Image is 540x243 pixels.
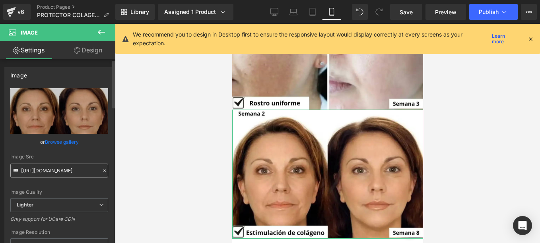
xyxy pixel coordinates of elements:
[10,154,108,160] div: Image Src
[3,4,31,20] a: v6
[284,4,303,20] a: Laptop
[164,8,227,16] div: Assigned 1 Product
[10,216,108,228] div: Only support for UCare CDN
[513,216,532,235] div: Open Intercom Messenger
[17,202,33,208] b: Lighter
[400,8,413,16] span: Save
[489,34,521,44] a: Learn more
[37,4,115,10] a: Product Pages
[21,29,38,36] span: Image
[322,4,341,20] a: Mobile
[303,4,322,20] a: Tablet
[10,67,27,79] div: Image
[10,229,108,235] div: Image Resolution
[469,4,518,20] button: Publish
[435,8,456,16] span: Preview
[352,4,368,20] button: Undo
[115,4,155,20] a: New Library
[16,7,26,17] div: v6
[425,4,466,20] a: Preview
[45,135,79,149] a: Browse gallery
[10,189,108,195] div: Image Quality
[59,41,117,59] a: Design
[521,4,537,20] button: More
[37,12,100,18] span: PROTECTOR COLAGENO
[10,164,108,177] input: Link
[479,9,499,15] span: Publish
[10,138,108,146] div: or
[130,8,149,15] span: Library
[371,4,387,20] button: Redo
[265,4,284,20] a: Desktop
[133,30,489,48] p: We recommend you to design in Desktop first to ensure the responsive layout would display correct...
